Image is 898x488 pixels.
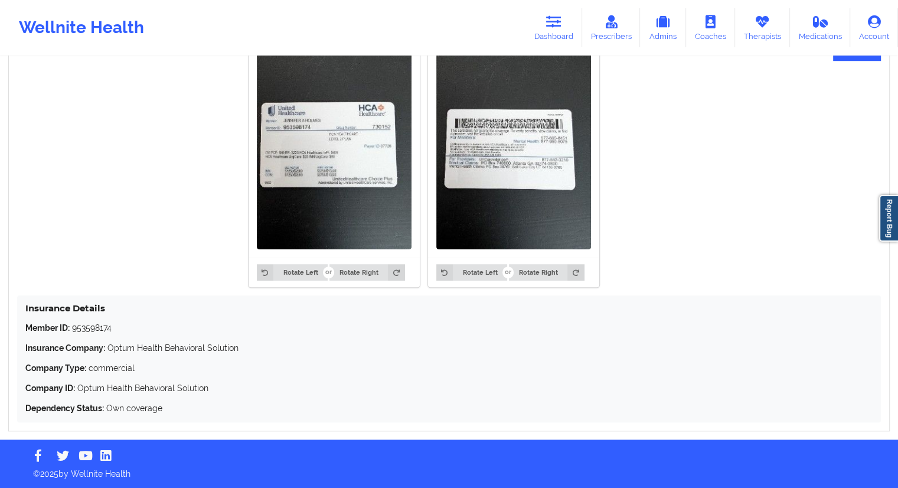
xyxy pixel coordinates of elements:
strong: Insurance Company: [25,343,105,353]
h4: Insurance Details [25,302,873,314]
p: © 2025 by Wellnite Health [25,460,873,480]
strong: Member ID: [25,323,70,333]
a: Medications [790,8,851,47]
a: Dashboard [525,8,582,47]
a: Coaches [686,8,735,47]
p: commercial [25,362,873,374]
img: Jennifer A Holmesa [257,44,412,249]
strong: Company Type: [25,363,86,373]
p: 953598174 [25,322,873,334]
button: Rotate Right [329,264,404,281]
button: Rotate Left [436,264,507,281]
p: Own coverage [25,402,873,414]
img: Jennifer A Holmesa [436,44,591,249]
p: Optum Health Behavioral Solution [25,382,873,394]
a: Therapists [735,8,790,47]
p: Optum Health Behavioral Solution [25,342,873,354]
strong: Dependency Status: [25,404,104,413]
strong: Company ID: [25,383,75,393]
button: Rotate Left [257,264,328,281]
a: Report Bug [879,195,898,242]
a: Account [850,8,898,47]
a: Admins [640,8,686,47]
a: Prescribers [582,8,641,47]
button: Rotate Right [509,264,584,281]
